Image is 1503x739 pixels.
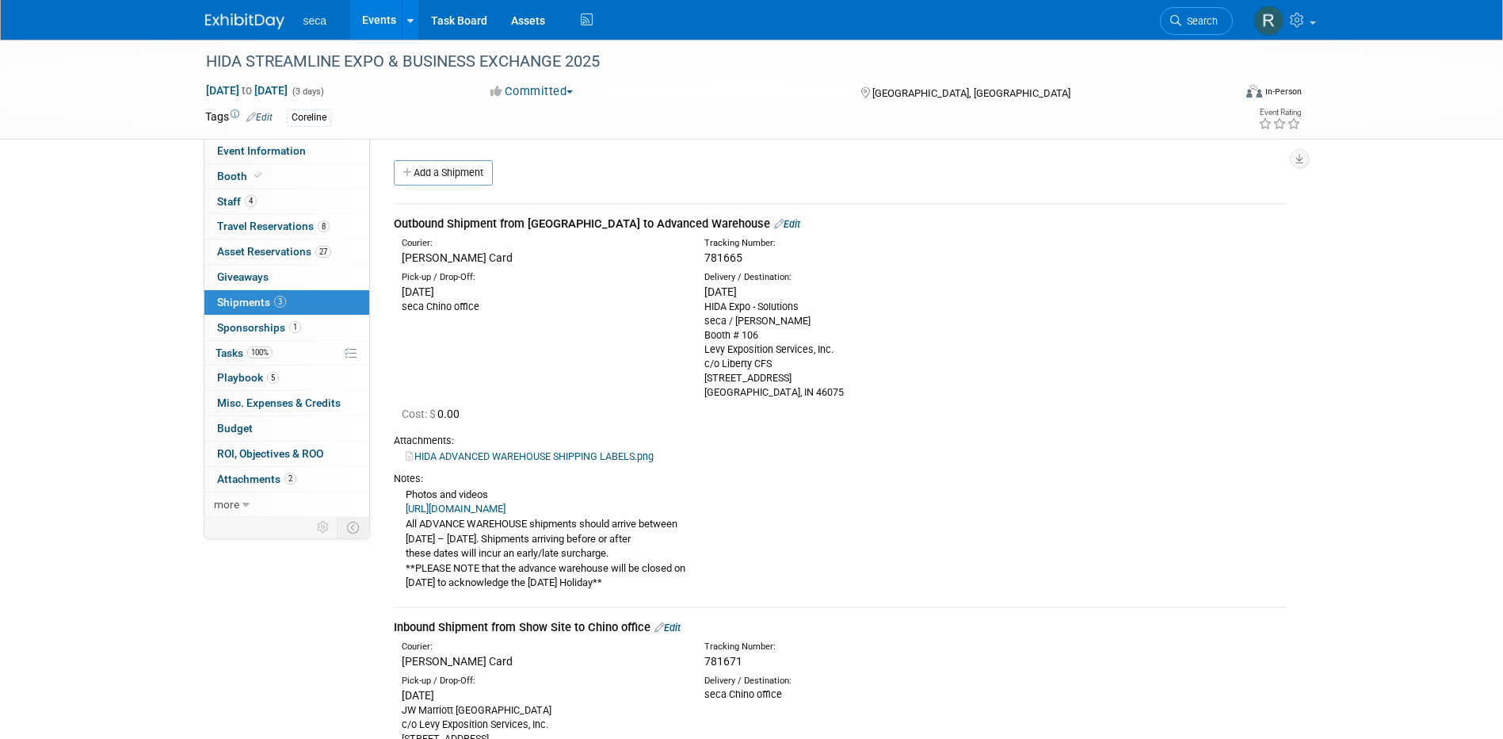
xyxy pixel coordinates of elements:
[217,396,341,409] span: Misc. Expenses & Credits
[406,503,505,515] a: [URL][DOMAIN_NAME]
[394,619,1287,636] div: Inbound Shipment from Show Site to Chino office
[204,366,369,390] a: Playbook5
[247,347,273,358] span: 100%
[394,434,1287,448] div: Attachments:
[217,447,323,460] span: ROI, Objectives & ROO
[402,408,466,420] span: 0.00
[204,265,369,289] a: Giveaways
[310,517,338,538] td: Personalize Event Tab Strip
[1181,15,1218,27] span: Search
[217,371,279,384] span: Playbook
[284,473,296,484] span: 2
[337,517,369,538] td: Toggle Event Tabs
[704,300,983,400] div: HIDA Expo - Solutions seca / [PERSON_NAME] Booth # 106 Levy Exposition Services, Inc. c/o Liberty...
[204,139,369,163] a: Event Information
[303,14,327,27] span: seca
[204,290,369,315] a: Shipments3
[315,246,331,258] span: 27
[402,300,681,314] div: seca Chino office
[217,296,286,308] span: Shipments
[704,284,983,300] div: [DATE]
[394,216,1287,232] div: Outbound Shipment from [GEOGRAPHIC_DATA] to Advanced Warehouse
[205,109,273,127] td: Tags
[704,237,1059,250] div: Tracking Number:
[204,164,369,189] a: Booth
[704,655,742,668] span: 781671
[654,622,681,634] a: Edit
[217,270,269,283] span: Giveaways
[217,195,257,208] span: Staff
[704,675,983,687] div: Delivery / Destination:
[402,675,681,687] div: Pick-up / Drop-Off:
[254,171,262,180] i: Booth reservation complete
[1160,7,1233,35] a: Search
[204,341,369,366] a: Tasks100%
[204,492,369,517] a: more
[406,450,654,462] a: HIDA ADVANCED WAREHOUSE SHIPPING LABELS.png
[402,284,681,300] div: [DATE]
[204,239,369,264] a: Asset Reservations27
[704,641,1059,653] div: Tracking Number:
[485,83,579,100] button: Committed
[267,372,279,384] span: 5
[394,160,493,186] a: Add a Shipment
[704,251,742,264] span: 781665
[205,83,288,98] span: [DATE] [DATE]
[204,214,369,239] a: Travel Reservations8
[204,391,369,415] a: Misc. Expenses & Credits
[402,271,681,284] div: Pick-up / Drop-Off:
[289,321,301,333] span: 1
[1139,82,1303,106] div: Event Format
[402,687,681,703] div: [DATE]
[704,687,983,702] div: seca Chino office
[217,170,265,182] span: Booth
[274,296,286,308] span: 3
[217,321,301,334] span: Sponsorships
[217,144,306,157] span: Event Information
[245,195,257,207] span: 4
[239,84,254,97] span: to
[204,442,369,466] a: ROI, Objectives & ROO
[1253,6,1284,36] img: Rachel Jordan
[872,87,1070,99] span: [GEOGRAPHIC_DATA], [GEOGRAPHIC_DATA]
[204,416,369,441] a: Budget
[217,245,331,258] span: Asset Reservations
[318,220,330,232] span: 8
[204,316,369,340] a: Sponsorships1
[402,237,681,250] div: Courier:
[291,86,324,97] span: (3 days)
[1258,109,1301,117] div: Event Rating
[204,190,369,214] a: Staff4
[217,220,330,232] span: Travel Reservations
[402,653,681,669] div: [PERSON_NAME] Card
[704,271,983,284] div: Delivery / Destination:
[217,422,253,435] span: Budget
[402,250,681,266] div: [PERSON_NAME] Card
[287,109,331,126] div: Coreline
[402,408,437,420] span: Cost: $
[216,347,273,359] span: Tasks
[1246,85,1262,98] img: Format-Inperson.png
[200,48,1209,76] div: HIDA STREAMLINE EXPO & BUSINESS EXCHANGE 2025
[246,112,273,123] a: Edit
[217,473,296,485] span: Attachments
[204,467,369,492] a: Attachments2
[402,641,681,653] div: Courier:
[394,472,1287,486] div: Notes:
[394,486,1287,591] div: Photos and videos All ADVANCE WAREHOUSE shipments should arrive between [DATE] – [DATE]. Shipment...
[214,498,239,511] span: more
[774,218,800,230] a: Edit
[1265,86,1302,98] div: In-Person
[205,13,284,29] img: ExhibitDay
